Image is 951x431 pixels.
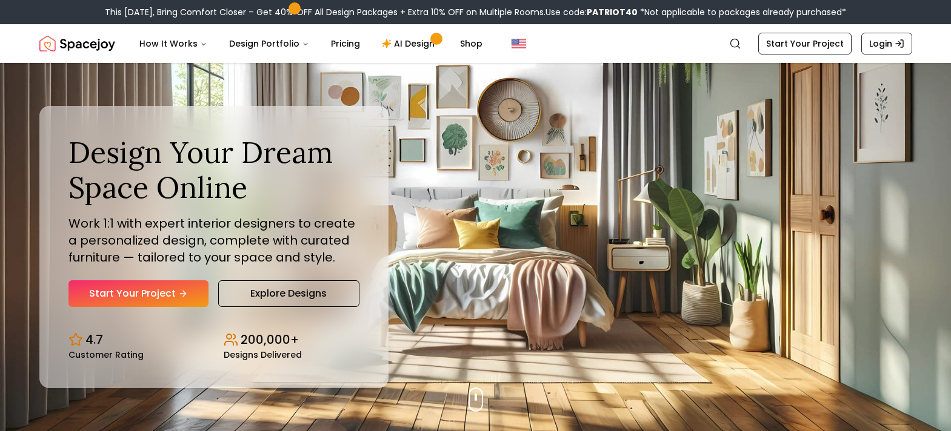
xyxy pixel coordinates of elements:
[512,36,526,51] img: United States
[68,321,359,359] div: Design stats
[219,31,319,56] button: Design Portfolio
[68,350,144,359] small: Customer Rating
[85,331,103,348] p: 4.7
[587,6,638,18] b: PATRIOT40
[39,24,912,63] nav: Global
[372,31,448,56] a: AI Design
[218,280,359,307] a: Explore Designs
[321,31,370,56] a: Pricing
[546,6,638,18] span: Use code:
[130,31,217,56] button: How It Works
[224,350,302,359] small: Designs Delivered
[638,6,846,18] span: *Not applicable to packages already purchased*
[758,33,852,54] a: Start Your Project
[105,6,846,18] div: This [DATE], Bring Comfort Closer – Get 40% OFF All Design Packages + Extra 10% OFF on Multiple R...
[39,31,115,56] a: Spacejoy
[68,135,359,205] h1: Design Your Dream Space Online
[861,33,912,54] a: Login
[68,280,209,307] a: Start Your Project
[130,31,492,56] nav: Main
[68,215,359,266] p: Work 1:1 with expert interior designers to create a personalized design, complete with curated fu...
[39,31,115,56] img: Spacejoy Logo
[241,331,299,348] p: 200,000+
[450,31,492,56] a: Shop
